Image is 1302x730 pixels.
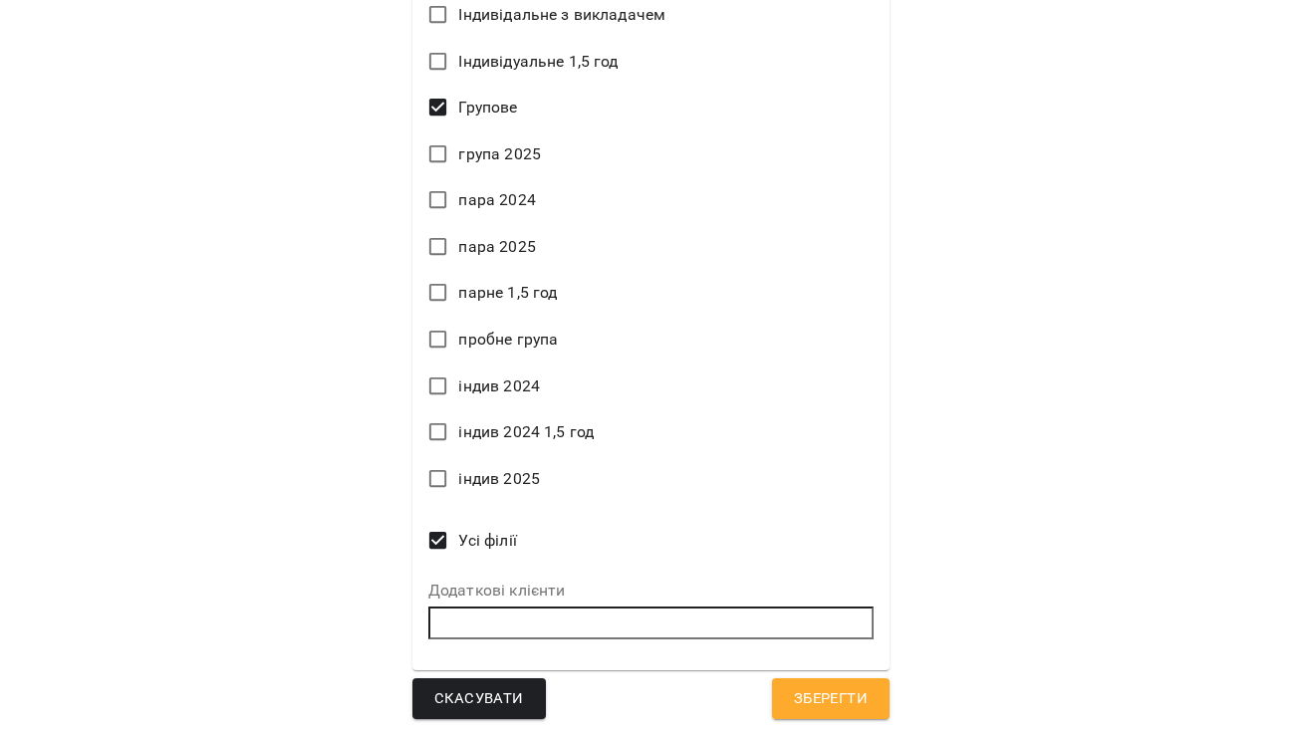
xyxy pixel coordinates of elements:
[412,678,546,720] button: Скасувати
[772,678,890,720] button: Зберегти
[458,96,517,120] span: Групове
[458,374,539,398] span: індив 2024
[458,281,557,305] span: парне 1,5 год
[458,467,539,491] span: індив 2025
[458,142,540,166] span: група 2025
[428,583,874,599] label: Додаткові клієнти
[458,3,665,27] span: Індивідальне з викладачем
[458,235,535,259] span: пара 2025
[458,529,516,553] span: Усі філії
[458,420,594,444] span: індив 2024 1,5 год
[458,188,535,212] span: пара 2024
[458,50,618,74] span: Індивідуальне 1,5 год
[458,328,558,352] span: пробне група
[434,686,524,712] span: Скасувати
[794,686,868,712] span: Зберегти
